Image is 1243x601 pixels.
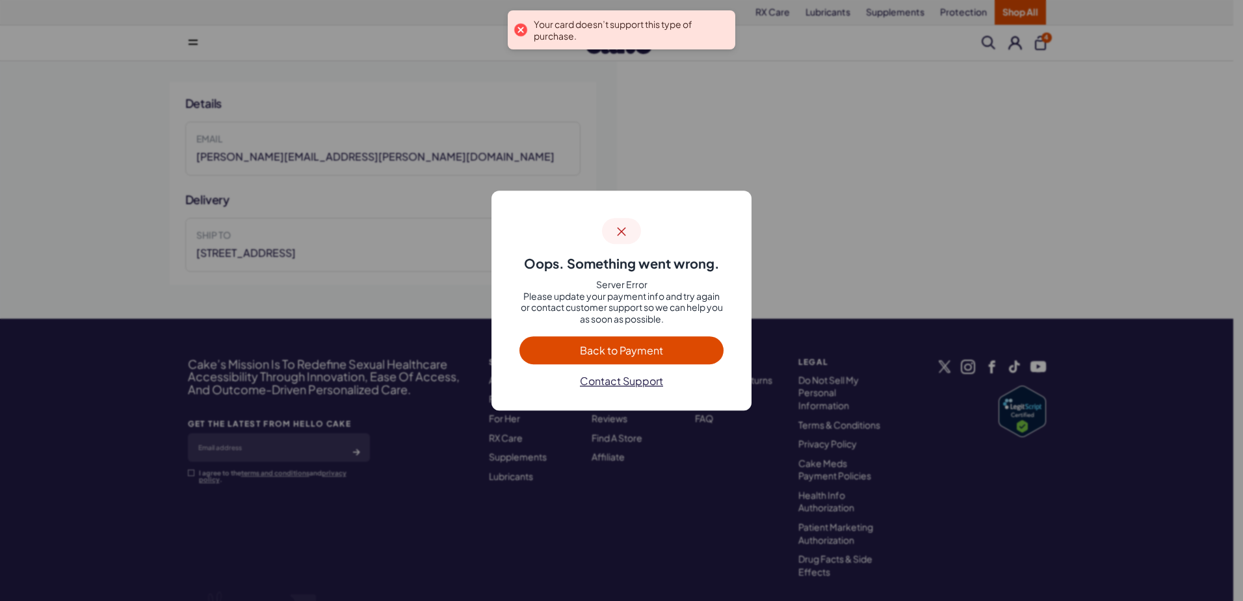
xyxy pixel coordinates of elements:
[534,18,722,42] div: Your card doesn’t support this type of purchase.
[580,374,663,388] span: Contact Support
[580,343,663,357] span: Back to Payment
[519,336,724,364] button: Back to Payment
[519,255,724,271] strong: Oops. Something went wrong.
[519,367,724,395] button: Contact Support
[519,218,724,325] div: Server Error
[519,291,724,325] p: Please update your payment info and try again or contact customer support so we can help you as s...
